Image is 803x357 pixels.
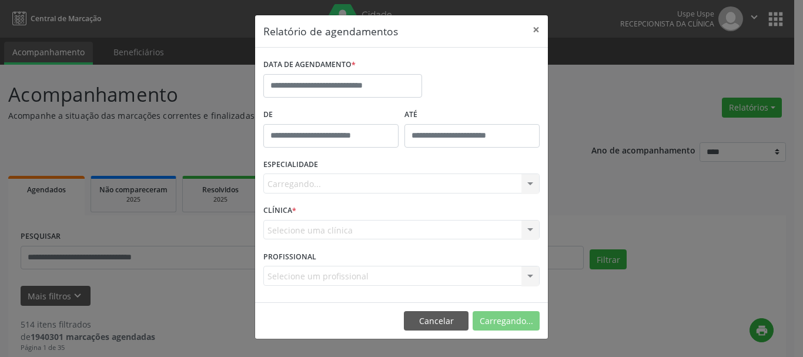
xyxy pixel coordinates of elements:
label: ESPECIALIDADE [263,156,318,174]
button: Carregando... [473,311,540,331]
label: PROFISSIONAL [263,248,316,266]
h5: Relatório de agendamentos [263,24,398,39]
label: De [263,106,399,124]
label: ATÉ [404,106,540,124]
button: Cancelar [404,311,469,331]
label: DATA DE AGENDAMENTO [263,56,356,74]
label: CLÍNICA [263,202,296,220]
button: Close [524,15,548,44]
